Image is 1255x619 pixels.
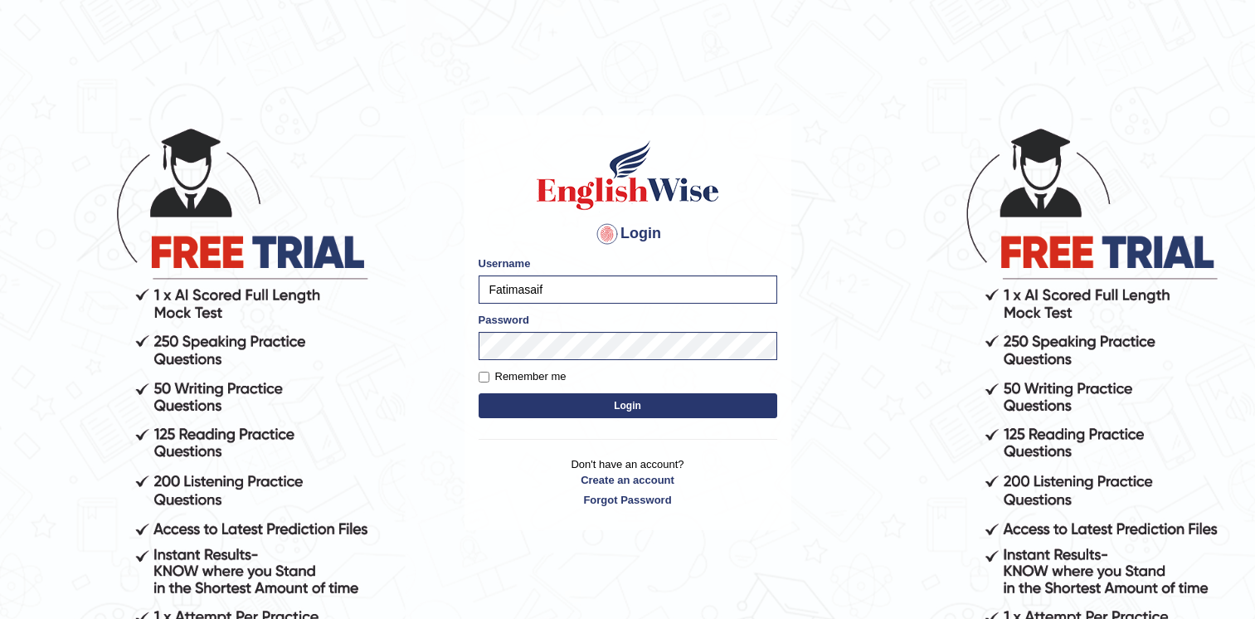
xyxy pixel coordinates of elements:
[479,312,529,328] label: Password
[479,221,777,247] h4: Login
[533,138,722,212] img: Logo of English Wise sign in for intelligent practice with AI
[479,456,777,508] p: Don't have an account?
[479,393,777,418] button: Login
[479,492,777,508] a: Forgot Password
[479,372,489,383] input: Remember me
[479,256,531,271] label: Username
[479,472,777,488] a: Create an account
[479,368,567,385] label: Remember me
